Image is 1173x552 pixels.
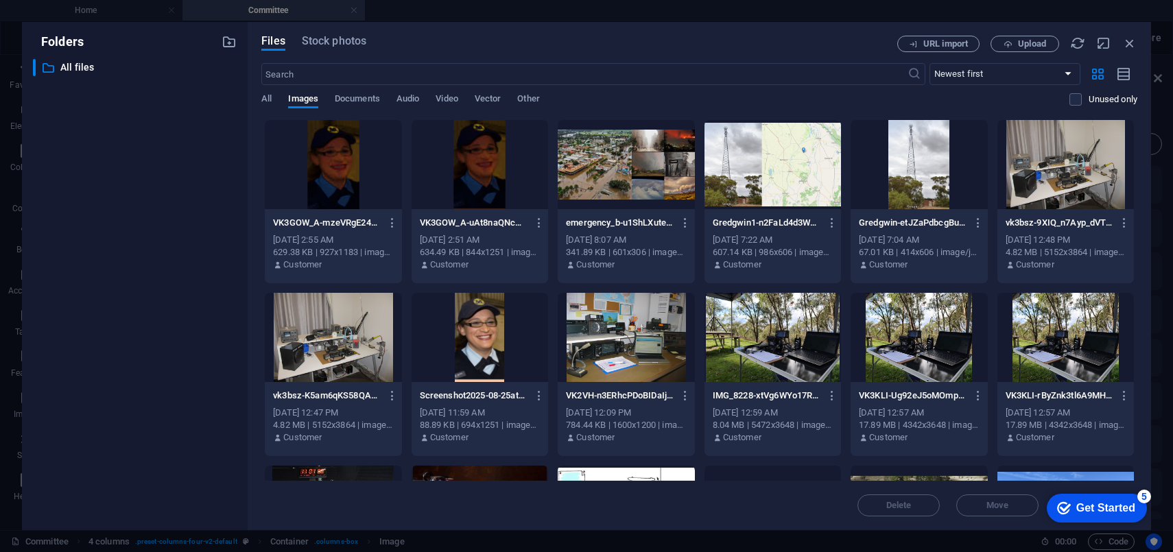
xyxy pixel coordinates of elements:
[430,259,469,271] p: Customer
[335,91,380,110] span: Documents
[396,91,419,110] span: Audio
[261,63,907,85] input: Search
[261,33,285,49] span: Files
[566,234,686,246] div: [DATE] 8:07 AM
[273,389,381,402] p: vk3bsz-K5am6qKS58QAN1k-C4vOFw.JPG
[1122,36,1137,51] i: Close
[283,259,322,271] p: Customer
[576,431,615,444] p: Customer
[713,389,820,402] p: IMG_8228-xtVg6WYo17RQ6ZYI0vaOOA.JPG
[420,389,528,402] p: Screenshot2025-08-25at13.29.29-dbG9HL8Kz0Xk9CdLoxlqxA.jpeg
[859,407,979,419] div: [DATE] 12:57 AM
[859,419,979,431] div: 17.89 MB | 4342x3648 | image/png
[566,407,686,419] div: [DATE] 12:09 PM
[713,217,820,229] p: Gredgwin1-n2FaLd4d3W1PvLd-v3blGA.png
[222,34,237,49] i: Create new folder
[566,389,674,402] p: VK2VH-n3ERhcPDoBIDaIjwPicOOA.jpg
[991,36,1059,52] button: Upload
[1006,217,1113,229] p: vk3bsz-9XIQ_n7Ayp_dVTK-SSpP4Q.JPG
[1018,40,1046,48] span: Upload
[1006,407,1126,419] div: [DATE] 12:57 AM
[273,234,393,246] div: [DATE] 2:55 AM
[420,407,540,419] div: [DATE] 11:59 AM
[713,234,833,246] div: [DATE] 7:22 AM
[713,246,833,259] div: 607.14 KB | 986x606 | image/png
[273,419,393,431] div: 4.82 MB | 5152x3864 | image/jpeg
[566,419,686,431] div: 784.44 KB | 1600x1200 | image/jpeg
[1096,36,1111,51] i: Minimize
[1070,36,1085,51] i: Reload
[897,36,980,52] button: URL import
[436,91,458,110] span: Video
[11,7,111,36] div: Get Started 5 items remaining, 0% complete
[273,246,393,259] div: 629.38 KB | 927x1183 | image/png
[33,59,36,76] div: ​
[1016,259,1054,271] p: Customer
[576,259,615,271] p: Customer
[1006,234,1126,246] div: [DATE] 12:48 PM
[273,217,381,229] p: VK3GOW_A-mzeVRgE24cTr1qYiok_Uqw.png
[517,91,539,110] span: Other
[420,217,528,229] p: VK3GOW_A-uAt8naQNcwpu9SQKOb5EeA.png
[566,217,674,229] p: emergency_b-u1ShLXutevS9cf9vh0XdCQ.png
[723,259,761,271] p: Customer
[1016,431,1054,444] p: Customer
[566,246,686,259] div: 341.89 KB | 601x306 | image/png
[1006,246,1126,259] div: 4.82 MB | 5152x3864 | image/jpeg
[261,91,272,110] span: All
[1089,93,1137,106] p: Displays only files that are not in use on the website. Files added during this session can still...
[923,40,968,48] span: URL import
[1006,389,1113,402] p: VK3KLI-rByZnk3tl6A9MHnuOhNfLA.png
[713,419,833,431] div: 8.04 MB | 5472x3648 | image/jpeg
[420,419,540,431] div: 88.89 KB | 694x1251 | image/jpeg
[102,3,115,16] div: 5
[713,407,833,419] div: [DATE] 12:59 AM
[283,431,322,444] p: Customer
[5,5,97,17] a: Skip to main content
[288,91,318,110] span: Images
[273,407,393,419] div: [DATE] 12:47 PM
[859,389,967,402] p: VK3KLI-Ug92eJ5oMOmp4GqzYCMnsA.png
[60,60,211,75] p: All files
[302,33,366,49] span: Stock photos
[723,431,761,444] p: Customer
[859,217,967,229] p: Gredgwin-etJZaPdbcgBu6n4LA1RMcQ.jpg
[859,234,979,246] div: [DATE] 7:04 AM
[430,431,469,444] p: Customer
[859,246,979,259] div: 67.01 KB | 414x606 | image/jpeg
[420,234,540,246] div: [DATE] 2:51 AM
[1006,419,1126,431] div: 17.89 MB | 4342x3648 | image/png
[869,431,908,444] p: Customer
[869,259,908,271] p: Customer
[475,91,501,110] span: Vector
[33,33,84,51] p: Folders
[40,15,99,27] div: Get Started
[420,246,540,259] div: 634.49 KB | 844x1251 | image/png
